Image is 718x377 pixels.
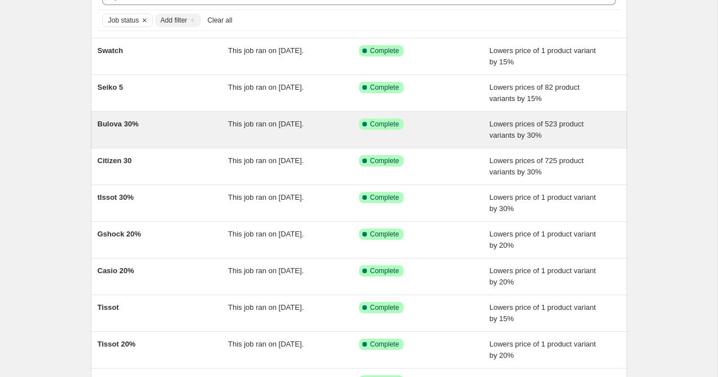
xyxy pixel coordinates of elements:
span: Casio 20% [98,266,134,275]
button: Clear all [203,14,237,27]
span: Complete [370,303,399,312]
button: Job status [103,14,139,27]
span: Lowers prices of 523 product variants by 30% [489,120,584,139]
span: Complete [370,230,399,239]
span: This job ran on [DATE]. [228,230,304,238]
span: Tissot [98,303,119,312]
span: Gshock 20% [98,230,141,238]
span: Lowers price of 1 product variant by 20% [489,230,596,249]
span: Complete [370,83,399,92]
span: Add filter [160,16,187,25]
span: Lowers prices of 82 product variants by 15% [489,83,580,103]
span: This job ran on [DATE]. [228,156,304,165]
span: Lowers price of 1 product variant by 15% [489,303,596,323]
span: This job ran on [DATE]. [228,46,304,55]
span: This job ran on [DATE]. [228,83,304,91]
span: Lowers price of 1 product variant by 20% [489,340,596,360]
span: Complete [370,193,399,202]
span: This job ran on [DATE]. [228,340,304,348]
span: Tissot 20% [98,340,136,348]
span: tIssot 30% [98,193,134,201]
span: Bulova 30% [98,120,139,128]
span: This job ran on [DATE]. [228,193,304,201]
span: This job ran on [DATE]. [228,266,304,275]
span: Complete [370,120,399,129]
span: Lowers price of 1 product variant by 15% [489,46,596,66]
span: Complete [370,46,399,55]
span: Seiko 5 [98,83,124,91]
span: Complete [370,340,399,349]
span: Lowers price of 1 product variant by 30% [489,193,596,213]
span: Job status [108,16,139,25]
span: This job ran on [DATE]. [228,303,304,312]
button: Clear [139,14,150,27]
span: Lowers prices of 725 product variants by 30% [489,156,584,176]
span: Complete [370,156,399,165]
span: Clear all [208,16,233,25]
span: Lowers price of 1 product variant by 20% [489,266,596,286]
span: Swatch [98,46,124,55]
span: This job ran on [DATE]. [228,120,304,128]
button: Add filter [155,14,200,27]
span: Citizen 30 [98,156,132,165]
span: Complete [370,266,399,275]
